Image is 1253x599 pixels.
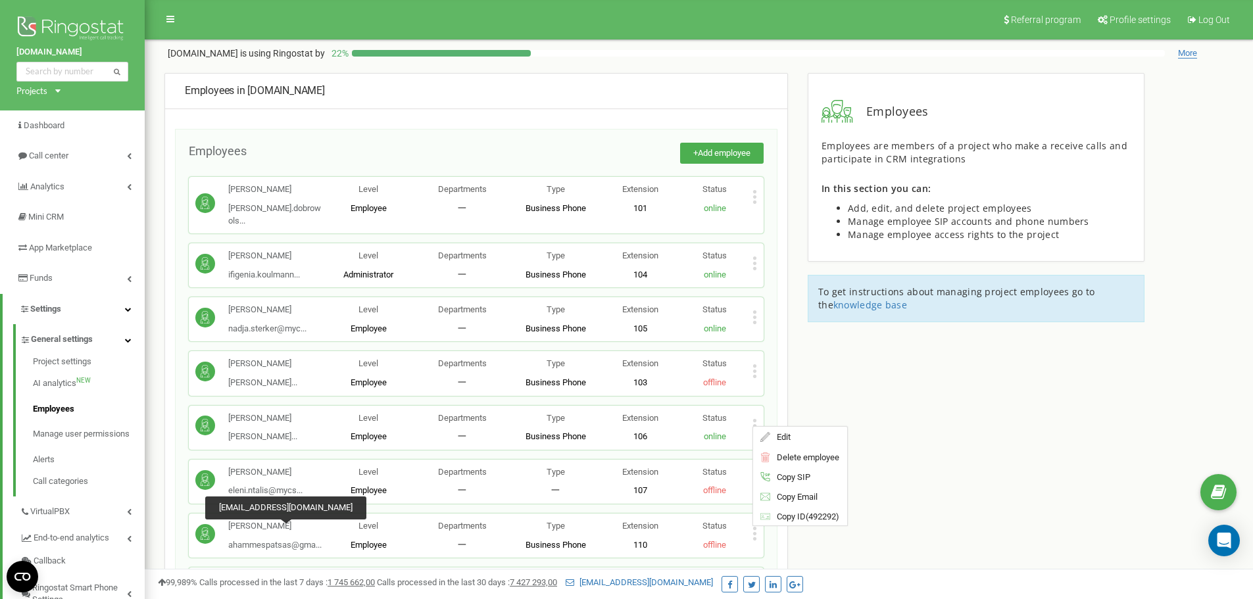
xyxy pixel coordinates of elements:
[20,496,145,523] a: VirtualPBX
[158,577,197,587] span: 99,989%
[458,323,466,333] span: 一
[438,184,487,194] span: Departments
[30,273,53,283] span: Funds
[16,85,47,97] div: Projects
[702,467,727,477] span: Status
[602,269,677,281] p: 104
[185,84,245,97] span: Employees in
[702,251,727,260] span: Status
[31,333,93,346] span: General settings
[602,323,677,335] p: 105
[622,251,658,260] span: Extension
[702,358,727,368] span: Status
[622,358,658,368] span: Extension
[566,577,713,587] a: [EMAIL_ADDRESS][DOMAIN_NAME]
[16,13,128,46] img: Ringostat logo
[833,299,907,311] a: knowledge base
[770,492,818,501] span: Copy Email
[703,377,726,387] span: offline
[848,228,1059,241] span: Manage employee access rights to the project
[351,377,387,387] span: Employee
[848,215,1089,228] span: Manage employee SIP accounts and phone numbers
[228,540,322,550] span: ahammespatsas@gma...
[848,202,1032,214] span: Add, edit, and delete project employees
[228,250,300,262] p: [PERSON_NAME]
[698,148,750,158] span: Add employee
[526,377,586,387] span: Business Phone
[526,203,586,213] span: Business Phone
[16,46,128,59] a: [DOMAIN_NAME]
[818,285,1094,311] span: To get instructions about managing project employees go to the
[358,184,378,194] span: Level
[28,212,64,222] span: Mini CRM
[377,577,557,587] span: Calls processed in the last 30 days :
[3,294,145,325] a: Settings
[602,377,677,389] p: 103
[680,143,764,164] button: +Add employee
[29,243,92,252] span: App Marketplace
[228,466,303,479] p: [PERSON_NAME]
[228,520,322,533] p: [PERSON_NAME]
[228,431,297,441] span: [PERSON_NAME]...
[547,521,565,531] span: Type
[770,512,806,521] span: Copy ID
[228,323,307,333] span: nadja.sterker@myc...
[602,431,677,443] p: 106
[547,251,565,260] span: Type
[602,203,677,215] p: 101
[34,555,66,567] span: Callback
[458,377,466,387] span: 一
[622,413,658,423] span: Extension
[33,421,145,447] a: Manage user permissions
[770,473,810,481] span: Copy SIP
[622,304,658,314] span: Extension
[704,431,726,441] span: online
[1208,525,1240,556] div: Open Intercom Messenger
[228,203,321,226] span: [PERSON_NAME].dobrowols...
[770,453,839,462] span: Delete employee
[547,467,565,477] span: Type
[20,550,145,573] a: Callback
[351,431,387,441] span: Employee
[458,203,466,213] span: 一
[547,358,565,368] span: Type
[189,144,247,158] span: Employees
[1178,48,1197,59] span: More
[438,251,487,260] span: Departments
[458,485,466,495] span: 一
[622,184,658,194] span: Extension
[30,181,64,191] span: Analytics
[199,577,375,587] span: Calls processed in the last 7 days :
[16,62,128,82] input: Search by number
[33,472,145,488] a: Call categories
[185,84,768,99] div: [DOMAIN_NAME]
[33,396,145,422] a: Employees
[703,485,726,495] span: offline
[703,540,726,550] span: offline
[228,377,297,387] span: [PERSON_NAME]...
[351,485,387,495] span: Employee
[438,521,487,531] span: Departments
[358,358,378,368] span: Level
[822,139,1127,165] span: Employees are members of a project who make a receive calls and participate in CRM integrations
[30,506,70,518] span: VirtualPBX
[33,356,145,371] a: Project settings
[704,323,726,333] span: online
[547,413,565,423] span: Type
[228,270,300,279] span: ifigenia.koulmann...
[30,304,61,314] span: Settings
[20,324,145,351] a: General settings
[458,270,466,279] span: 一
[547,184,565,194] span: Type
[458,431,466,441] span: 一
[351,203,387,213] span: Employee
[1198,14,1230,25] span: Log Out
[351,540,387,550] span: Employee
[702,304,727,314] span: Status
[602,539,677,552] p: 110
[358,521,378,531] span: Level
[704,270,726,279] span: online
[343,270,393,279] span: Administrator
[853,103,929,120] span: Employees
[358,304,378,314] span: Level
